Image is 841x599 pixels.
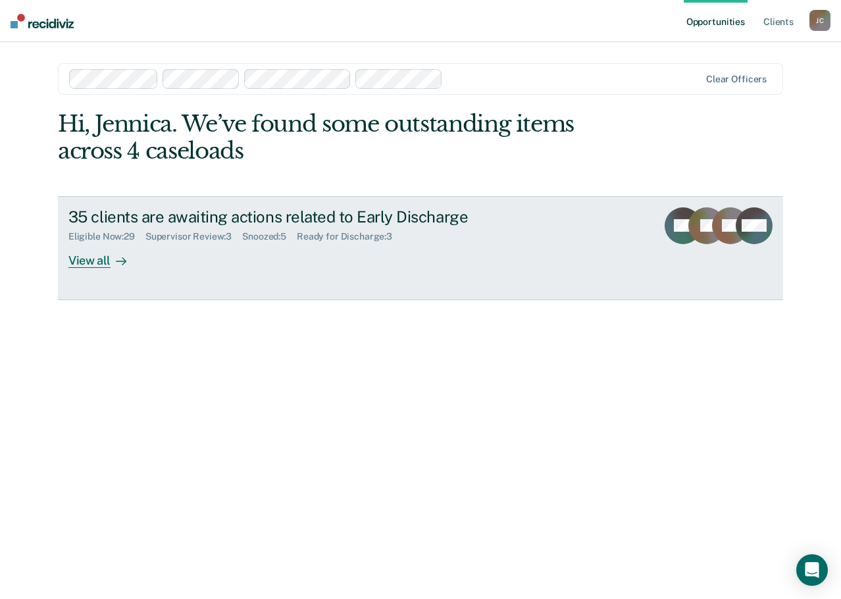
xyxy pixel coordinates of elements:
[297,231,403,242] div: Ready for Discharge : 3
[58,111,638,165] div: Hi, Jennica. We’ve found some outstanding items across 4 caseloads
[796,554,828,586] div: Open Intercom Messenger
[809,10,830,31] div: J C
[11,14,74,28] img: Recidiviz
[809,10,830,31] button: JC
[706,74,767,85] div: Clear officers
[68,207,530,226] div: 35 clients are awaiting actions related to Early Discharge
[242,231,297,242] div: Snoozed : 5
[58,196,783,300] a: 35 clients are awaiting actions related to Early DischargeEligible Now:29Supervisor Review:3Snooz...
[68,231,145,242] div: Eligible Now : 29
[145,231,242,242] div: Supervisor Review : 3
[68,242,142,268] div: View all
